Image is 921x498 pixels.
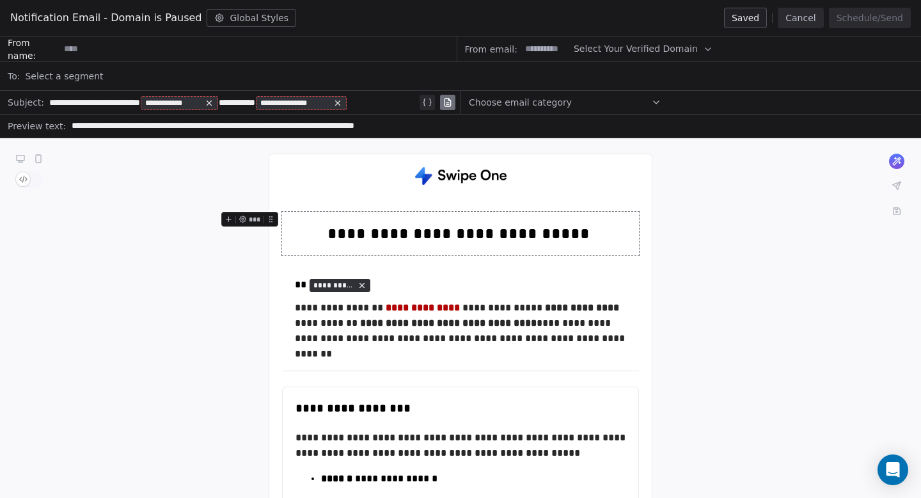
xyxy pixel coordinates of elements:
[10,10,201,26] span: Notification Email - Domain is Paused
[8,36,59,62] span: From name:
[724,8,767,28] button: Saved
[878,454,908,485] div: Open Intercom Messenger
[8,70,20,83] span: To:
[8,120,66,136] span: Preview text:
[8,96,44,113] span: Subject:
[469,96,572,109] span: Choose email category
[25,70,103,83] span: Select a segment
[207,9,296,27] button: Global Styles
[465,43,517,56] span: From email:
[574,42,698,56] span: Select Your Verified Domain
[778,8,823,28] button: Cancel
[829,8,911,28] button: Schedule/Send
